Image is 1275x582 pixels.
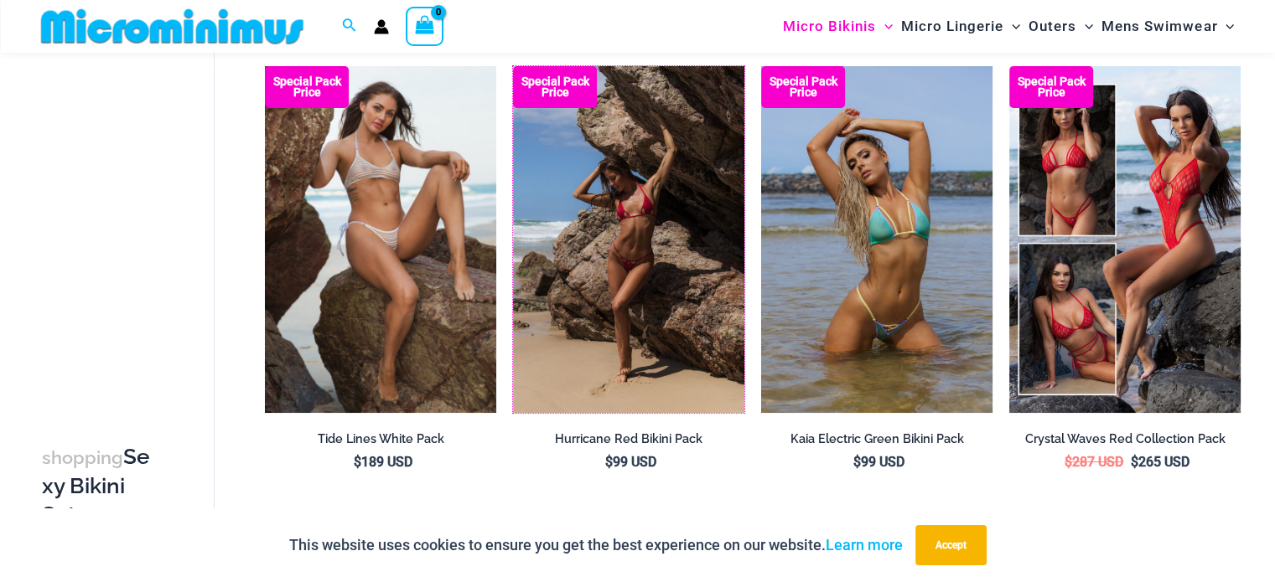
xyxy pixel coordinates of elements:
span: Menu Toggle [1217,5,1234,48]
a: Micro BikinisMenu ToggleMenu Toggle [779,5,897,48]
iframe: TrustedSite Certified [42,56,193,391]
a: Tide Lines White Pack [265,431,496,453]
a: Search icon link [342,16,357,37]
bdi: 99 USD [605,454,656,470]
span: Menu Toggle [876,5,893,48]
span: $ [354,454,361,470]
a: Learn more [826,536,903,554]
a: OutersMenu ToggleMenu Toggle [1024,5,1097,48]
nav: Site Navigation [776,3,1241,50]
img: Tide Lines White 350 Halter Top 470 Thong 05 [265,66,496,413]
bdi: 99 USD [853,454,904,470]
bdi: 189 USD [354,454,412,470]
span: Mens Swimwear [1101,5,1217,48]
a: Account icon link [374,19,389,34]
h3: Sexy Bikini Sets [42,443,155,528]
span: Micro Bikinis [783,5,876,48]
a: View Shopping Cart, empty [406,7,444,45]
button: Accept [915,525,987,565]
span: Menu Toggle [1003,5,1020,48]
span: shopping [42,447,123,468]
span: Outers [1029,5,1076,48]
b: Special Pack Price [761,76,845,98]
span: $ [1065,454,1072,470]
span: $ [1131,454,1138,470]
bdi: 265 USD [1131,454,1189,470]
a: Hurricane Red 3277 Tri Top 4277 Thong Bottom 05 Hurricane Red 3277 Tri Top 4277 Thong Bottom 06Hu... [513,66,744,413]
span: Menu Toggle [1076,5,1093,48]
b: Special Pack Price [513,76,597,98]
img: Kaia Electric Green 305 Top 445 Thong 04 [761,66,993,413]
a: Tide Lines White 350 Halter Top 470 Thong 05 Tide Lines White 350 Halter Top 470 Thong 03Tide Lin... [265,66,496,413]
a: Micro LingerieMenu ToggleMenu Toggle [897,5,1024,48]
span: $ [853,454,861,470]
img: Crystal Waves 305 Tri Top 4149 Thong 01 [1009,66,1241,413]
p: This website uses cookies to ensure you get the best experience on our website. [289,533,903,558]
a: Hurricane Red Bikini Pack [513,431,744,453]
a: Collection Pack Crystal Waves 305 Tri Top 4149 Thong 01Crystal Waves 305 Tri Top 4149 Thong 01 [1009,66,1241,413]
span: $ [605,454,613,470]
img: Hurricane Red 3277 Tri Top 4277 Thong Bottom 05 [513,66,744,413]
h2: Crystal Waves Red Collection Pack [1009,431,1241,447]
h2: Kaia Electric Green Bikini Pack [761,431,993,447]
h2: Tide Lines White Pack [265,431,496,447]
h2: Hurricane Red Bikini Pack [513,431,744,447]
a: Kaia Electric Green Bikini Pack [761,431,993,453]
a: Crystal Waves Red Collection Pack [1009,431,1241,453]
b: Special Pack Price [265,76,349,98]
b: Special Pack Price [1009,76,1093,98]
img: MM SHOP LOGO FLAT [34,8,310,45]
a: Kaia Electric Green 305 Top 445 Thong 04 Kaia Electric Green 305 Top 445 Thong 05Kaia Electric Gr... [761,66,993,413]
span: Micro Lingerie [901,5,1003,48]
bdi: 287 USD [1065,454,1123,470]
a: Mens SwimwearMenu ToggleMenu Toggle [1097,5,1238,48]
